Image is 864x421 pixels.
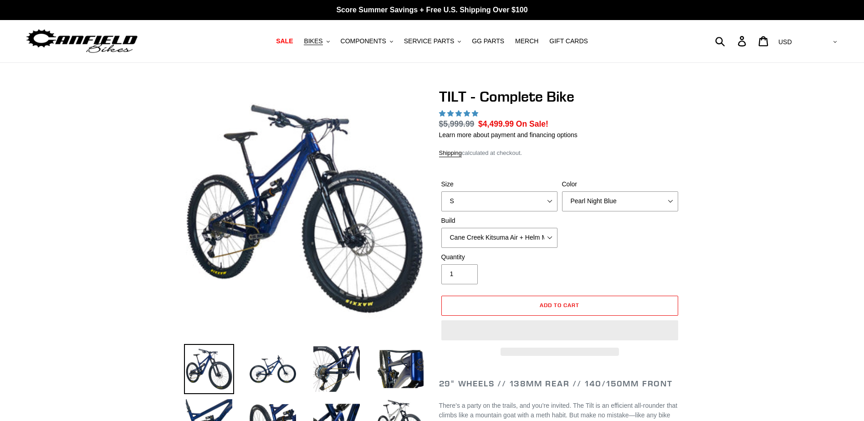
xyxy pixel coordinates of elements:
[299,35,334,47] button: BIKES
[478,119,514,128] span: $4,499.99
[439,131,578,139] a: Learn more about payment and financing options
[336,35,398,47] button: COMPONENTS
[516,118,548,130] span: On Sale!
[341,37,386,45] span: COMPONENTS
[439,110,480,117] span: 5.00 stars
[271,35,297,47] a: SALE
[467,35,509,47] a: GG PARTS
[441,216,557,226] label: Build
[472,37,504,45] span: GG PARTS
[375,344,425,394] img: Load image into Gallery viewer, TILT - Complete Bike
[515,37,538,45] span: MERCH
[720,31,743,51] input: Search
[441,296,678,316] button: Add to cart
[276,37,293,45] span: SALE
[184,344,234,394] img: Load image into Gallery viewer, TILT - Complete Bike
[540,302,579,308] span: Add to cart
[304,37,322,45] span: BIKES
[439,379,680,389] h2: 29" Wheels // 138mm Rear // 140/150mm Front
[248,344,298,394] img: Load image into Gallery viewer, TILT - Complete Bike
[186,90,424,328] img: TILT - Complete Bike
[511,35,543,47] a: MERCH
[399,35,465,47] button: SERVICE PARTS
[549,37,588,45] span: GIFT CARDS
[562,180,678,189] label: Color
[439,149,680,158] div: calculated at checkout.
[441,252,557,262] label: Quantity
[439,119,475,128] s: $5,999.99
[25,27,139,56] img: Canfield Bikes
[439,88,680,105] h1: TILT - Complete Bike
[439,149,462,157] a: Shipping
[404,37,454,45] span: SERVICE PARTS
[312,344,362,394] img: Load image into Gallery viewer, TILT - Complete Bike
[545,35,593,47] a: GIFT CARDS
[441,180,557,189] label: Size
